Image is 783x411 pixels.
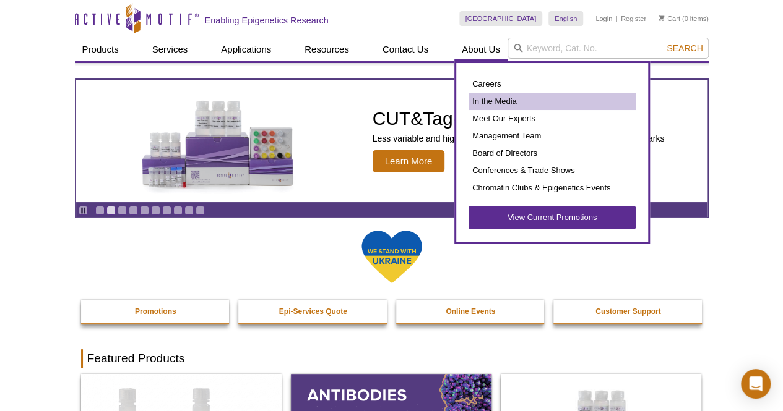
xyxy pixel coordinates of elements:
a: Go to slide 6 [151,206,160,215]
a: Go to slide 10 [196,206,205,215]
a: Go to slide 5 [140,206,149,215]
strong: Promotions [135,307,176,316]
a: Go to slide 9 [184,206,194,215]
img: We Stand With Ukraine [361,229,423,284]
article: CUT&Tag-IT Express Assay Kit [76,80,707,202]
strong: Epi-Services Quote [279,307,347,316]
a: Services [145,38,196,61]
a: Careers [469,75,636,93]
a: Applications [214,38,279,61]
li: (0 items) [659,11,709,26]
a: In the Media [469,93,636,110]
a: About Us [454,38,508,61]
h2: CUT&Tag-IT Express Assay Kit [373,109,665,128]
a: Go to slide 3 [118,206,127,215]
img: Your Cart [659,15,664,21]
a: Cart [659,14,680,23]
a: Management Team [469,127,636,145]
a: Products [75,38,126,61]
li: | [616,11,618,26]
a: Online Events [396,300,546,323]
a: Go to slide 2 [106,206,116,215]
a: Register [621,14,646,23]
button: Search [663,43,706,54]
a: Go to slide 1 [95,206,105,215]
a: Epi-Services Quote [238,300,388,323]
a: Chromatin Clubs & Epigenetics Events [469,179,636,197]
a: Conferences & Trade Shows [469,162,636,179]
strong: Customer Support [595,307,660,316]
a: [GEOGRAPHIC_DATA] [459,11,543,26]
strong: Online Events [446,307,495,316]
a: View Current Promotions [469,206,636,229]
h2: Enabling Epigenetics Research [205,15,329,26]
a: English [548,11,583,26]
a: Meet Our Experts [469,110,636,127]
a: Login [595,14,612,23]
span: Learn More [373,150,445,172]
input: Keyword, Cat. No. [508,38,709,59]
a: Go to slide 7 [162,206,171,215]
a: Toggle autoplay [79,206,88,215]
img: CUT&Tag-IT Express Assay Kit [116,73,320,209]
a: Resources [297,38,357,61]
a: CUT&Tag-IT Express Assay Kit CUT&Tag-IT®Express Assay Kit Less variable and higher-throughput gen... [76,80,707,202]
a: Promotions [81,300,231,323]
a: Go to slide 8 [173,206,183,215]
a: Customer Support [553,300,703,323]
a: Go to slide 4 [129,206,138,215]
div: Open Intercom Messenger [741,369,771,399]
span: Search [667,43,703,53]
a: Contact Us [375,38,436,61]
a: Board of Directors [469,145,636,162]
h2: Featured Products [81,349,703,368]
p: Less variable and higher-throughput genome-wide profiling of histone marks [373,133,665,144]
